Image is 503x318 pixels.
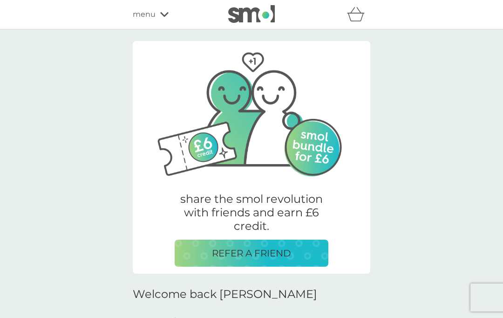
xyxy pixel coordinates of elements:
[175,193,328,233] p: share the smol revolution with friends and earn £6 credit.
[147,41,356,181] img: Two friends, one with their arm around the other.
[175,240,328,267] button: REFER A FRIEND
[228,5,275,23] img: smol
[133,8,156,21] span: menu
[133,288,317,301] h2: Welcome back [PERSON_NAME]
[347,5,370,24] div: basket
[212,246,291,261] p: REFER A FRIEND
[133,42,370,274] a: Two friends, one with their arm around the other.share the smol revolution with friends and earn ...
